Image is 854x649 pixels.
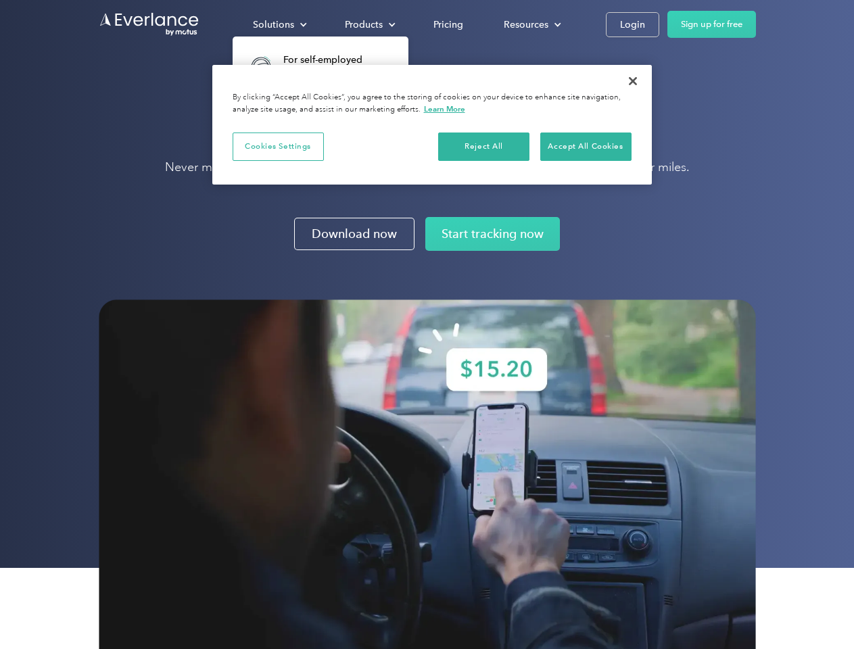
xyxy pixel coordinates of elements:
[490,13,572,37] div: Resources
[99,11,200,37] a: Go to homepage
[606,12,659,37] a: Login
[233,133,324,161] button: Cookies Settings
[438,133,529,161] button: Reject All
[233,37,408,155] nav: Solutions
[165,108,690,146] h1: Automatic mileage tracker
[540,133,632,161] button: Accept All Cookies
[433,16,463,33] div: Pricing
[424,104,465,114] a: More information about your privacy, opens in a new tab
[425,217,560,251] a: Start tracking now
[345,16,383,33] div: Products
[165,159,690,175] p: Never miss a mile with the Everlance mileage tracker app. Set it, forget it and track all your mi...
[620,16,645,33] div: Login
[212,65,652,185] div: Cookie banner
[294,218,414,250] a: Download now
[667,11,756,38] a: Sign up for free
[283,53,375,67] div: For self-employed
[420,13,477,37] a: Pricing
[212,65,652,185] div: Privacy
[253,16,294,33] div: Solutions
[233,92,632,116] div: By clicking “Accept All Cookies”, you agree to the storing of cookies on your device to enhance s...
[239,13,318,37] div: Solutions
[239,45,382,89] a: For self-employedMaximize tax deductions
[504,16,548,33] div: Resources
[331,13,406,37] div: Products
[618,66,648,96] button: Close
